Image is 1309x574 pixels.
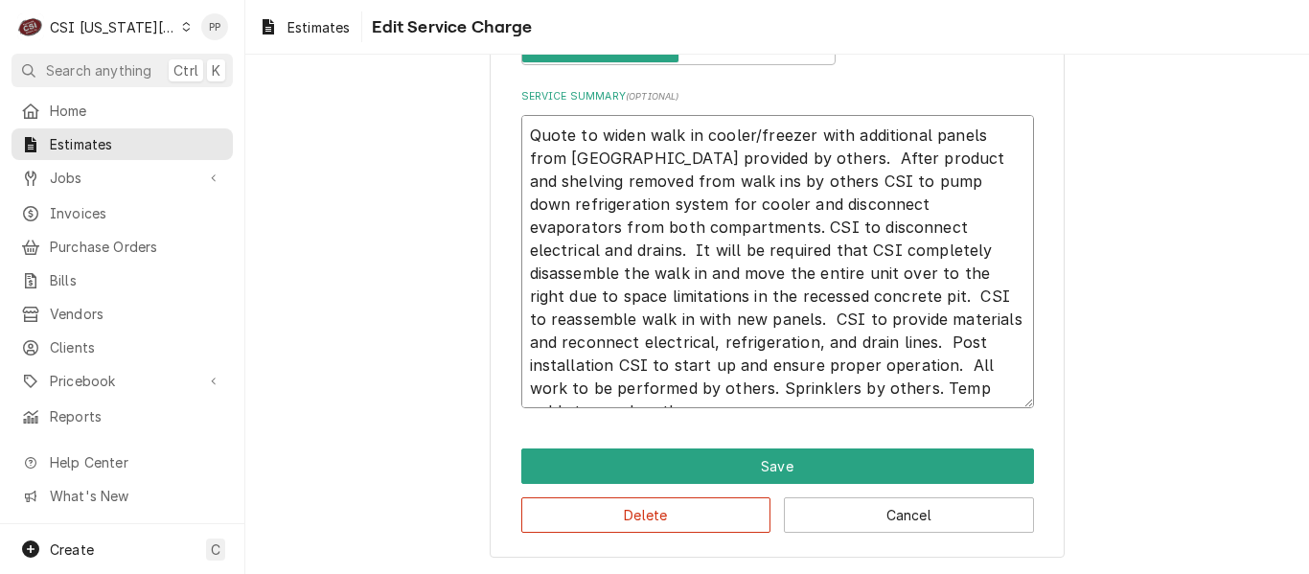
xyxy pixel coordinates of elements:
span: C [211,540,220,560]
span: Help Center [50,452,221,472]
button: Delete [521,497,771,533]
button: Search anythingCtrlK [11,54,233,87]
a: Vendors [11,298,233,330]
span: Reports [50,406,223,426]
span: Jobs [50,168,195,188]
div: CSI [US_STATE][GEOGRAPHIC_DATA] [50,17,176,37]
a: Estimates [11,128,233,160]
div: CSI Kansas City's Avatar [17,13,44,40]
span: Create [50,541,94,558]
a: Go to Jobs [11,162,233,194]
a: Reports [11,401,233,432]
span: Estimates [50,134,223,154]
div: PP [201,13,228,40]
a: Bills [11,264,233,296]
span: Ctrl [173,60,198,80]
a: Estimates [251,11,357,43]
span: K [212,60,220,80]
span: Clients [50,337,223,357]
div: Button Group Row [521,448,1034,484]
a: Clients [11,332,233,363]
button: Save [521,448,1034,484]
span: ( optional ) [626,91,679,102]
span: Bills [50,270,223,290]
div: Service Summary [521,89,1034,408]
textarea: Quote to widen walk in cooler/freezer with additional panels from [GEOGRAPHIC_DATA] provided by o... [521,115,1034,408]
span: Estimates [287,17,350,37]
label: Service Summary [521,89,1034,104]
a: Go to Help Center [11,447,233,478]
span: Invoices [50,203,223,223]
div: Button Group Row [521,484,1034,533]
span: What's New [50,486,221,506]
a: Go to What's New [11,480,233,512]
span: Search anything [46,60,151,80]
span: Edit Service Charge [366,14,532,40]
a: Purchase Orders [11,231,233,263]
div: C [17,13,44,40]
a: Home [11,95,233,126]
div: Button Group [521,448,1034,533]
a: Invoices [11,197,233,229]
button: Cancel [784,497,1034,533]
span: Purchase Orders [50,237,223,257]
div: Philip Potter's Avatar [201,13,228,40]
span: Vendors [50,304,223,324]
a: Go to Pricebook [11,365,233,397]
span: Home [50,101,223,121]
span: Pricebook [50,371,195,391]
